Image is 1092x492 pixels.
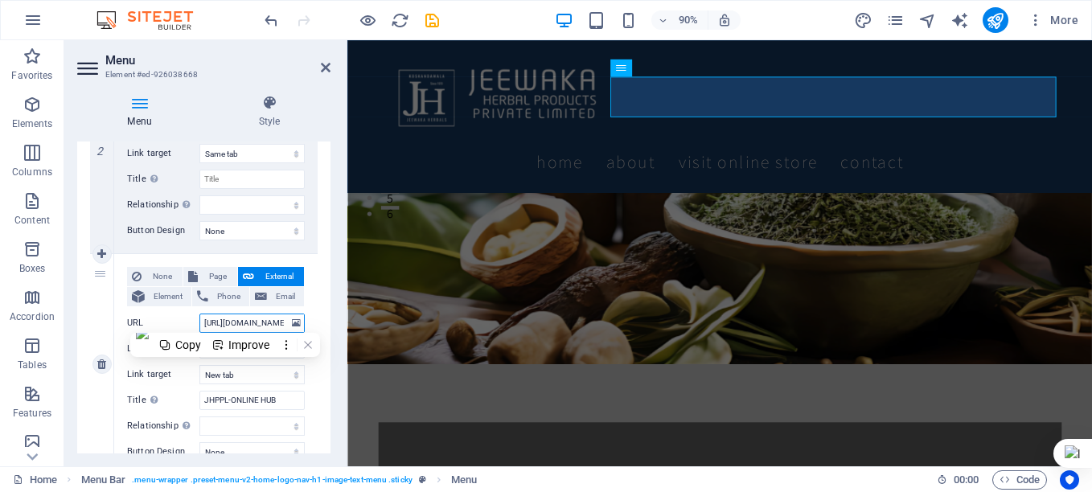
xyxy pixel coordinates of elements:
label: URL [127,314,199,333]
label: Title [127,391,199,410]
button: Code [992,470,1047,490]
p: Accordion [10,310,55,323]
span: : [965,474,967,486]
h2: Menu [105,53,330,68]
h4: Style [208,95,330,129]
i: Reload page [391,11,409,30]
span: Element [150,287,187,306]
label: Link target [127,144,199,163]
label: Relationship [127,195,199,215]
button: text_generator [950,10,970,30]
i: Undo: Change menu items (Ctrl+Z) [262,11,281,30]
p: Features [13,407,51,420]
img: Editor Logo [92,10,213,30]
i: Save (Ctrl+S) [423,11,441,30]
label: Link target [127,365,199,384]
p: Favorites [11,69,52,82]
label: Button Design [127,221,199,240]
button: save [422,10,441,30]
span: Phone [213,287,244,306]
h6: 90% [675,10,701,30]
span: 00 00 [954,470,979,490]
button: Element [127,287,191,306]
input: URL... [199,314,305,333]
p: Elements [12,117,53,130]
button: reload [390,10,409,30]
label: Button Design [127,442,199,461]
button: Usercentrics [1060,470,1079,490]
h4: Menu [77,95,208,129]
span: More [1028,12,1078,28]
h6: Session time [937,470,979,490]
i: On resize automatically adjust zoom level to fit chosen device. [717,13,732,27]
button: Page [183,267,237,286]
p: Content [14,214,50,227]
button: 5 [37,166,57,170]
span: Email [272,287,299,306]
input: Title [199,391,305,410]
em: 2 [88,145,112,158]
label: Title [127,170,199,189]
p: Boxes [19,262,46,275]
a: Click to cancel selection. Double-click to open Pages [13,470,57,490]
button: None [127,267,183,286]
span: Click to select. Double-click to edit [451,470,477,490]
p: Tables [18,359,47,371]
button: External [238,267,304,286]
span: . menu-wrapper .preset-menu-v2-home-logo-nav-h1-image-text-menu .sticky [132,470,413,490]
span: Code [1000,470,1040,490]
h3: Element #ed-926038668 [105,68,298,82]
span: None [146,267,178,286]
button: publish [983,7,1008,33]
span: Page [203,267,232,286]
p: Columns [12,166,52,178]
i: Pages (Ctrl+Alt+S) [886,11,905,30]
nav: breadcrumb [81,470,478,490]
span: Click to select. Double-click to edit [81,470,126,490]
i: Navigator [918,11,937,30]
button: 6 [37,184,57,188]
input: Title [199,170,305,189]
button: More [1021,7,1085,33]
button: design [854,10,873,30]
i: AI Writer [950,11,969,30]
i: Publish [986,11,1004,30]
span: External [259,267,299,286]
i: This element is a customizable preset [419,475,426,484]
button: Email [250,287,304,306]
button: 90% [651,10,708,30]
button: navigator [918,10,938,30]
label: Relationship [127,416,199,436]
label: Link text [127,339,199,359]
button: Click here to leave preview mode and continue editing [358,10,377,30]
button: pages [886,10,905,30]
button: undo [261,10,281,30]
button: Phone [192,287,249,306]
